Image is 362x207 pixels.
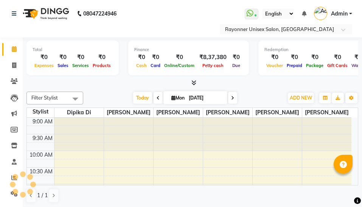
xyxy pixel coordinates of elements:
span: Voucher [264,63,285,68]
div: ₹0 [325,53,350,62]
div: ₹0 [134,53,149,62]
span: ADD NEW [290,95,312,101]
span: Online/Custom [162,63,196,68]
span: Due [230,63,242,68]
div: ₹0 [70,53,91,62]
span: Expenses [33,63,56,68]
span: Services [70,63,91,68]
span: Today [133,92,152,104]
div: Finance [134,47,243,53]
span: 1 / 1 [37,191,48,199]
div: ₹0 [162,53,196,62]
div: ₹0 [264,53,285,62]
span: Card [149,63,162,68]
div: ₹0 [285,53,304,62]
div: Stylist [27,108,54,116]
div: ₹8,37,380 [196,53,230,62]
span: Prepaid [285,63,304,68]
div: 11:00 AM [28,184,54,192]
img: Admin [314,7,327,20]
div: ₹0 [56,53,70,62]
img: logo [19,3,71,24]
div: ₹0 [230,53,243,62]
span: [PERSON_NAME] [203,108,252,117]
input: 2025-09-01 [186,92,224,104]
div: 10:30 AM [28,168,54,176]
button: ADD NEW [288,93,314,103]
div: 9:00 AM [31,118,54,126]
b: 08047224946 [83,3,117,24]
span: Petty cash [200,63,225,68]
span: [PERSON_NAME] [302,108,352,117]
div: Total [33,47,113,53]
span: [PERSON_NAME] [154,108,203,117]
span: [PERSON_NAME] [253,108,302,117]
span: Products [91,63,113,68]
div: ₹0 [149,53,162,62]
div: ₹0 [33,53,56,62]
div: ₹0 [91,53,113,62]
span: Sales [56,63,70,68]
span: Cash [134,63,149,68]
span: Gift Cards [325,63,350,68]
span: Admin [331,10,348,18]
span: Mon [169,95,186,101]
span: Package [304,63,325,68]
span: [PERSON_NAME] [104,108,153,117]
span: Filter Stylist [31,95,58,101]
span: Dipika Di [54,108,104,117]
div: 9:30 AM [31,134,54,142]
div: ₹0 [304,53,325,62]
div: 10:00 AM [28,151,54,159]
